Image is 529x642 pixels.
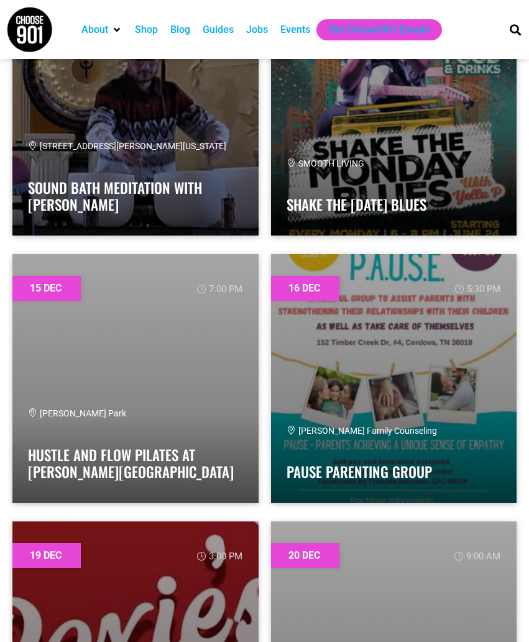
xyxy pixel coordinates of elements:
span: SMOOTH LIVING [287,158,364,168]
a: PAUSE Parenting Group [287,461,432,482]
a: About [81,22,108,37]
a: Shop [135,22,158,37]
a: Guides [203,22,234,37]
span: [STREET_ADDRESS][PERSON_NAME][US_STATE] [28,141,226,151]
div: Search [505,19,526,40]
span: [PERSON_NAME] Family Counseling [287,426,437,436]
a: Jobs [246,22,268,37]
div: About [75,19,129,40]
span: [PERSON_NAME] Park [28,408,126,418]
a: Blog [170,22,190,37]
a: SHAKE THE [DATE] BLUES [287,194,426,215]
nav: Main nav [75,19,493,40]
a: Events [280,22,310,37]
a: Get Choose901 Emails [329,22,430,37]
a: Sound Bath Meditation with [PERSON_NAME] [28,177,202,216]
a: Hustle and Flow Pilates at [PERSON_NAME][GEOGRAPHIC_DATA] [28,444,234,483]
